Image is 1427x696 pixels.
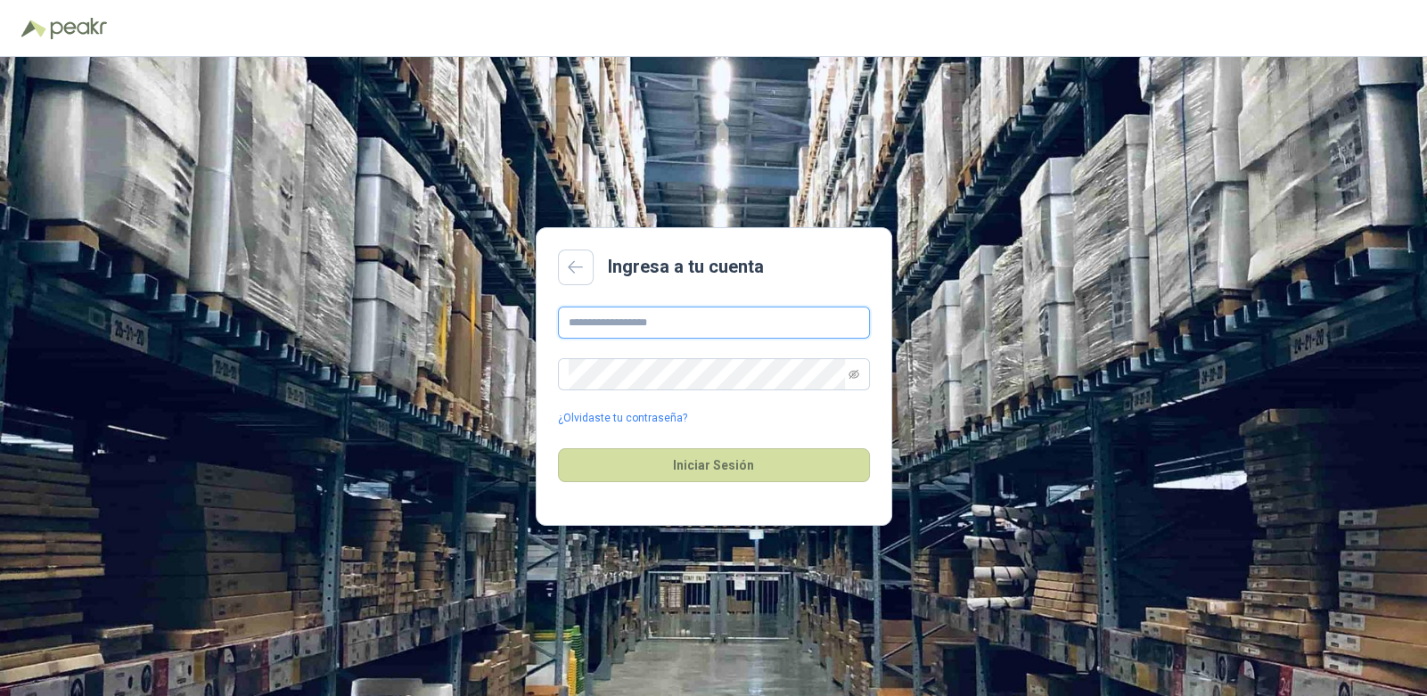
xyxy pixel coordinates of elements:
h2: Ingresa a tu cuenta [608,253,764,281]
img: Peakr [50,18,107,39]
a: ¿Olvidaste tu contraseña? [558,410,687,427]
button: Iniciar Sesión [558,448,870,482]
img: Logo [21,20,46,37]
span: eye-invisible [849,369,859,380]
